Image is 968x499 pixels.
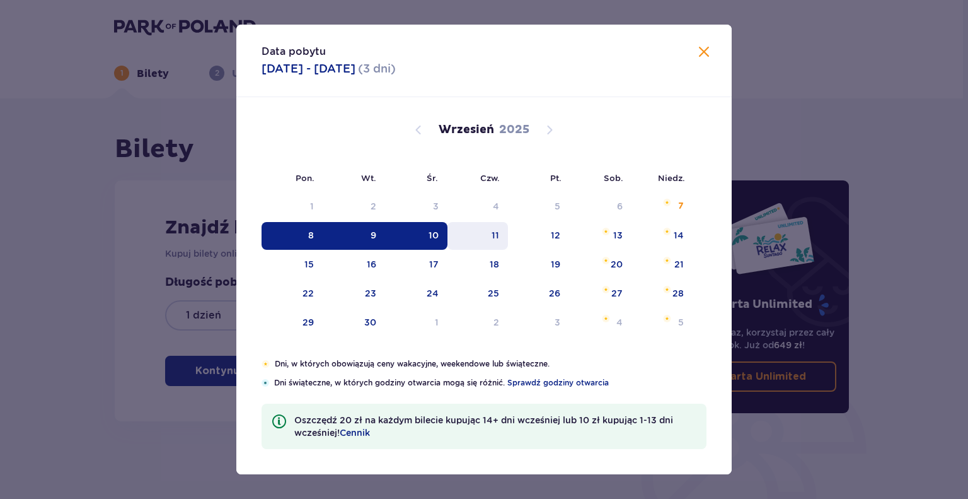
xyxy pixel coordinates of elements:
div: 6 [617,200,623,213]
div: 24 [427,287,439,300]
div: 3 [555,316,560,329]
div: 26 [549,287,560,300]
p: Dni, w których obowiązują ceny wakacyjne, weekendowe lub świąteczne. [275,358,706,370]
td: Not available. czwartek, 4 września 2025 [447,193,509,221]
small: Czw. [480,173,500,183]
a: Sprawdź godziny otwarcia [507,377,609,389]
div: 29 [302,316,314,329]
td: Choose piątek, 26 września 2025 as your check-in date. It’s available. [508,280,569,308]
td: Choose sobota, 13 września 2025 as your check-in date. It’s available. [569,222,631,250]
div: 27 [611,287,623,300]
div: 30 [364,316,376,329]
td: Choose środa, 1 października 2025 as your check-in date. It’s available. [385,309,447,337]
small: Śr. [427,173,438,183]
div: 25 [488,287,499,300]
td: Choose wtorek, 16 września 2025 as your check-in date. It’s available. [323,251,385,279]
td: Not available. poniedziałek, 1 września 2025 [262,193,323,221]
div: 10 [429,229,439,242]
td: Choose poniedziałek, 29 września 2025 as your check-in date. It’s available. [262,309,323,337]
td: Choose niedziela, 21 września 2025 as your check-in date. It’s available. [631,251,693,279]
td: Selected. wtorek, 9 września 2025 [323,222,385,250]
td: Choose czwartek, 2 października 2025 as your check-in date. It’s available. [447,309,509,337]
td: Not available. piątek, 5 września 2025 [508,193,569,221]
td: Choose piątek, 3 października 2025 as your check-in date. It’s available. [508,309,569,337]
div: Calendar [236,97,732,358]
small: Pon. [296,173,314,183]
td: Choose czwartek, 25 września 2025 as your check-in date. It’s available. [447,280,509,308]
p: Dni świąteczne, w których godziny otwarcia mogą się różnić. [274,377,706,389]
td: Not available. środa, 3 września 2025 [385,193,447,221]
div: 4 [616,316,623,329]
td: Choose poniedziałek, 15 września 2025 as your check-in date. It’s available. [262,251,323,279]
div: 1 [435,316,439,329]
div: 2 [493,316,499,329]
small: Niedz. [658,173,685,183]
div: 17 [429,258,439,271]
div: 23 [365,287,376,300]
div: 3 [433,200,439,213]
td: Not available. wtorek, 2 września 2025 [323,193,385,221]
div: 22 [302,287,314,300]
td: Selected as end date. środa, 10 września 2025 [385,222,447,250]
div: 18 [490,258,499,271]
div: 19 [551,258,560,271]
div: 12 [551,229,560,242]
td: Choose poniedziałek, 22 września 2025 as your check-in date. It’s available. [262,280,323,308]
div: 9 [371,229,376,242]
div: 4 [493,200,499,213]
div: 11 [492,229,499,242]
td: Choose piątek, 19 września 2025 as your check-in date. It’s available. [508,251,569,279]
td: Not available. sobota, 6 września 2025 [569,193,631,221]
div: 15 [304,258,314,271]
td: Choose wtorek, 23 września 2025 as your check-in date. It’s available. [323,280,385,308]
td: Choose sobota, 20 września 2025 as your check-in date. It’s available. [569,251,631,279]
small: Wt. [361,173,376,183]
small: Sob. [604,173,623,183]
div: 13 [613,229,623,242]
div: 16 [367,258,376,271]
td: Choose czwartek, 18 września 2025 as your check-in date. It’s available. [447,251,509,279]
div: 20 [611,258,623,271]
div: 1 [310,200,314,213]
td: Choose niedziela, 14 września 2025 as your check-in date. It’s available. [631,222,693,250]
p: Oszczędź 20 zł na każdym bilecie kupując 14+ dni wcześniej lub 10 zł kupując 1-13 dni wcześniej! [294,414,696,439]
td: Choose niedziela, 7 września 2025 as your check-in date. It’s available. [631,193,693,221]
div: 8 [308,229,314,242]
div: 5 [555,200,560,213]
td: Choose sobota, 27 września 2025 as your check-in date. It’s available. [569,280,631,308]
td: Choose piątek, 12 września 2025 as your check-in date. It’s available. [508,222,569,250]
div: 2 [371,200,376,213]
td: Choose niedziela, 28 września 2025 as your check-in date. It’s available. [631,280,693,308]
td: Choose wtorek, 30 września 2025 as your check-in date. It’s available. [323,309,385,337]
td: Choose środa, 24 września 2025 as your check-in date. It’s available. [385,280,447,308]
td: Choose sobota, 4 października 2025 as your check-in date. It’s available. [569,309,631,337]
td: Choose czwartek, 11 września 2025 as your check-in date. It’s available. [447,222,509,250]
td: Choose niedziela, 5 października 2025 as your check-in date. It’s available. [631,309,693,337]
td: Selected as start date. poniedziałek, 8 września 2025 [262,222,323,250]
small: Pt. [550,173,562,183]
td: Choose środa, 17 września 2025 as your check-in date. It’s available. [385,251,447,279]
